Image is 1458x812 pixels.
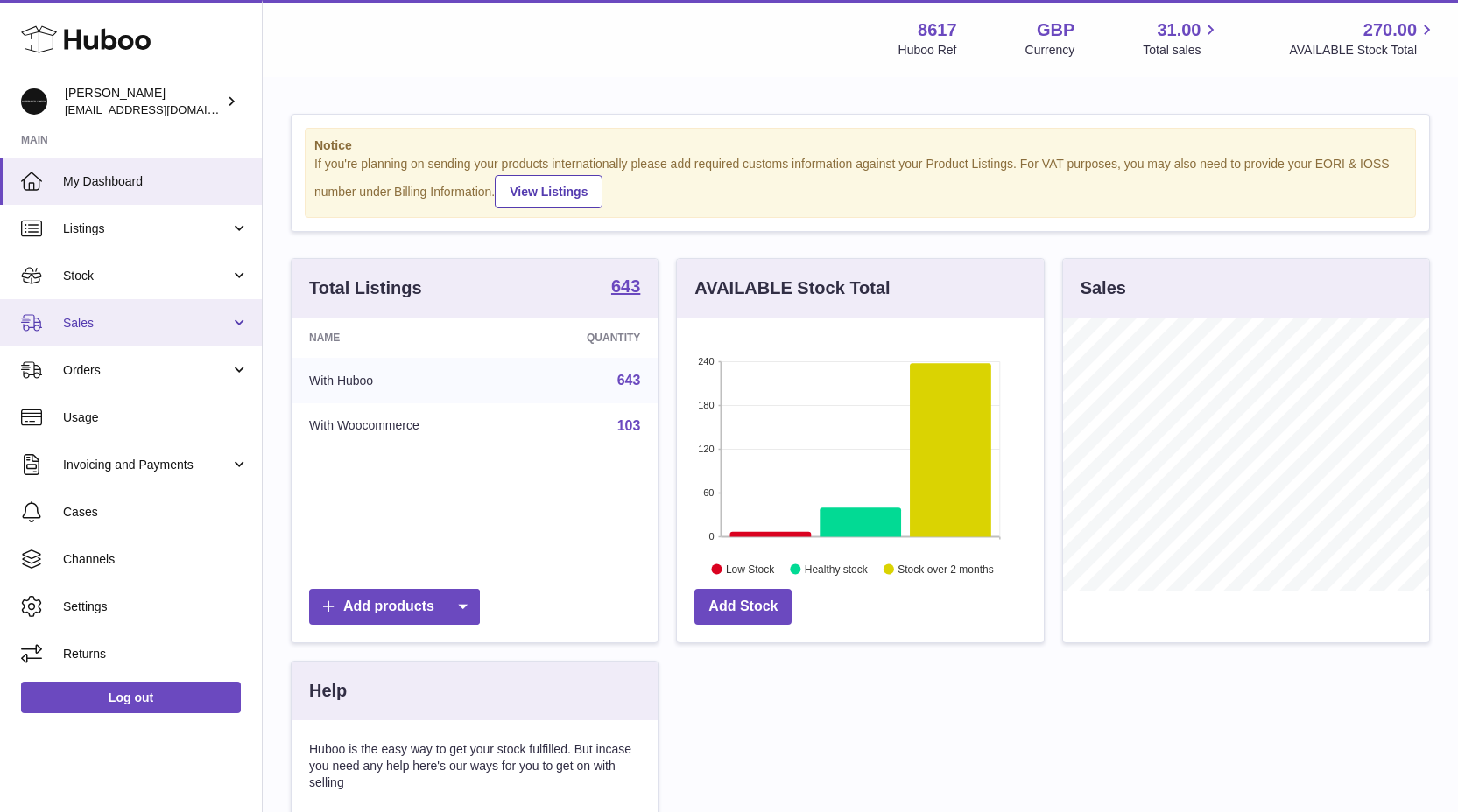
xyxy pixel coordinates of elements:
[519,318,659,358] th: Quantity
[63,362,230,379] span: Orders
[63,551,249,568] span: Channels
[617,418,641,433] a: 103
[918,18,957,42] strong: 8617
[309,276,422,300] h3: Total Listings
[805,563,869,575] text: Healthy stock
[63,173,249,190] span: My Dashboard
[617,373,641,388] a: 643
[1289,18,1437,59] a: 270.00 AVAILABLE Stock Total
[1081,276,1126,300] h3: Sales
[21,682,241,713] a: Log out
[309,589,480,625] a: Add products
[1363,18,1417,42] span: 270.00
[698,400,714,410] text: 180
[611,277,640,298] a: 643
[63,646,249,662] span: Returns
[694,276,890,300] h3: AVAILABLE Stock Total
[65,102,257,116] span: [EMAIL_ADDRESS][DOMAIN_NAME]
[1289,42,1437,59] span: AVAILABLE Stock Total
[63,220,230,237] span: Listings
[704,487,715,498] text: 60
[726,563,775,575] text: Low Stock
[698,356,714,367] text: 240
[611,277,640,295] strong: 643
[63,457,230,473] span: Invoicing and Payments
[63,409,249,426] span: Usage
[898,42,957,59] div: Huboo Ref
[898,563,994,575] text: Stock over 2 months
[314,156,1406,208] div: If you're planning on sending your products internationally please add required customs informati...
[63,598,249,615] span: Settings
[1157,18,1201,42] span: 31.00
[65,85,222,118] div: [PERSON_NAME]
[292,358,519,403] td: With Huboo
[63,504,249,521] span: Cases
[709,531,715,542] text: 0
[694,589,792,625] a: Add Stock
[309,679,347,703] h3: Help
[495,175,602,208] a: View Listings
[314,137,1406,154] strong: Notice
[21,88,47,115] img: hello@alfredco.com
[698,444,714,454] text: 120
[292,318,519,358] th: Name
[1143,18,1221,59] a: 31.00 Total sales
[63,268,230,284] span: Stock
[292,403,519,449] td: With Woocommerce
[63,315,230,332] span: Sales
[1037,18,1074,42] strong: GBP
[1025,42,1075,59] div: Currency
[309,741,640,791] p: Huboo is the easy way to get your stock fulfilled. But incase you need any help here's our ways f...
[1143,42,1221,59] span: Total sales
